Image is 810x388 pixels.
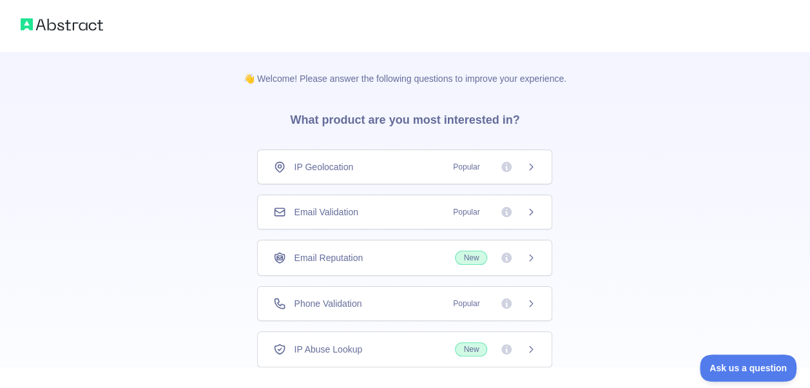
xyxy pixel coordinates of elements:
img: Abstract logo [21,15,103,34]
span: IP Geolocation [294,160,353,173]
span: IP Abuse Lookup [294,343,362,356]
span: Phone Validation [294,297,362,310]
span: Popular [445,160,487,173]
h3: What product are you most interested in? [269,85,540,150]
span: Email Validation [294,206,358,218]
span: New [455,342,487,356]
span: Popular [445,206,487,218]
span: Email Reputation [294,251,363,264]
span: New [455,251,487,265]
span: Popular [445,297,487,310]
iframe: Toggle Customer Support [700,354,797,382]
p: 👋 Welcome! Please answer the following questions to improve your experience. [223,52,587,85]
